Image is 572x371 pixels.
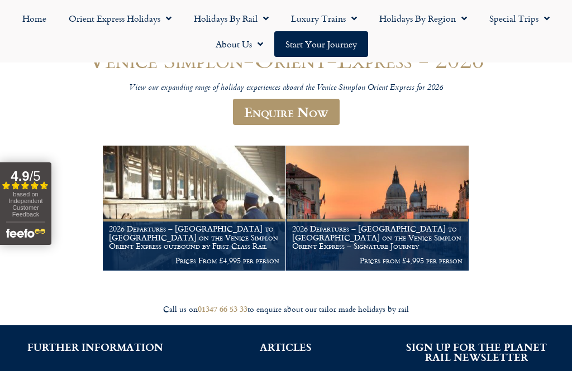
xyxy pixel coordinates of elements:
div: Call us on to enquire about our tailor made holidays by rail [6,304,566,315]
a: Luxury Trains [280,6,368,31]
a: Home [11,6,58,31]
a: Holidays by Rail [183,6,280,31]
a: Special Trips [478,6,561,31]
nav: Menu [6,6,566,57]
a: 2026 Departures – [GEOGRAPHIC_DATA] to [GEOGRAPHIC_DATA] on the Venice Simplon Orient Express – S... [286,146,469,271]
p: Prices from £4,995 per person [292,256,463,265]
a: Enquire Now [233,99,340,125]
a: Holidays by Region [368,6,478,31]
p: View our expanding range of holiday experiences aboard the Venice Simplon Orient Express for 2026 [18,83,554,94]
h2: FURTHER INFORMATION [17,342,174,352]
h1: Venice Simplon-Orient-Express - 2026 [18,46,554,73]
img: Orient Express Special Venice compressed [286,146,469,270]
h2: SIGN UP FOR THE PLANET RAIL NEWSLETTER [398,342,555,362]
a: About Us [204,31,274,57]
a: Orient Express Holidays [58,6,183,31]
a: 01347 66 53 33 [198,303,247,315]
p: Prices From £4,995 per person [109,256,279,265]
a: Start your Journey [274,31,368,57]
h2: ARTICLES [207,342,364,352]
h1: 2026 Departures – [GEOGRAPHIC_DATA] to [GEOGRAPHIC_DATA] on the Venice Simplon Orient Express – S... [292,224,463,250]
h1: 2026 Departures – [GEOGRAPHIC_DATA] to [GEOGRAPHIC_DATA] on the Venice Simplon Orient Express out... [109,224,279,250]
a: 2026 Departures – [GEOGRAPHIC_DATA] to [GEOGRAPHIC_DATA] on the Venice Simplon Orient Express out... [103,146,286,271]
